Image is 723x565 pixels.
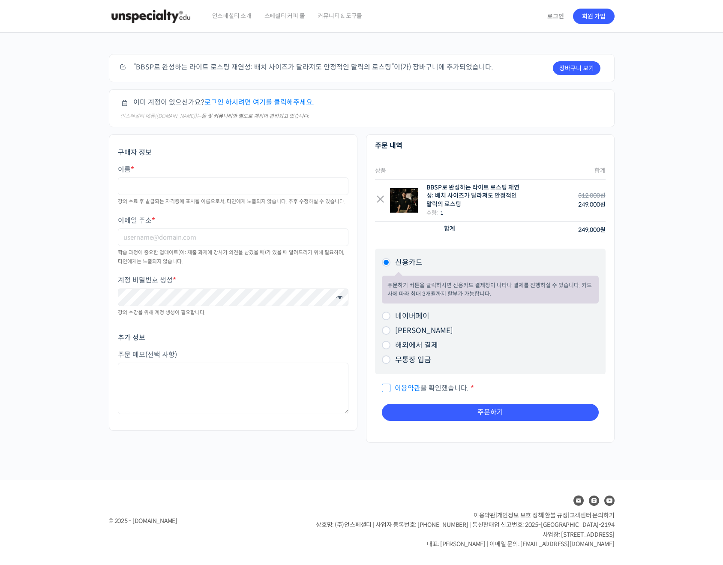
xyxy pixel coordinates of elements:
[395,258,423,267] label: 신용카드
[578,192,606,199] bdi: 312,000
[440,209,444,216] strong: 1
[118,308,348,317] div: 강의 수강을 위해 계정 생성이 필요합니다.
[375,162,525,180] th: 상품
[118,197,348,206] div: 강의 수료 후 발급되는 자격증에 표시될 이름으로서, 타인에게 노출되지 않습니다. 추후 수정하실 수 있습니다.
[578,226,606,234] bdi: 249,000
[78,285,89,292] span: 대화
[525,162,605,180] th: 합계
[152,216,155,225] abbr: 필수
[111,272,165,293] a: 설정
[120,112,600,120] div: 언스페셜티 에듀([DOMAIN_NAME])는
[131,165,134,174] abbr: 필수
[545,511,568,519] a: 환불 규정
[27,285,32,292] span: 홈
[600,201,606,208] span: 원
[395,341,438,350] label: 해외에서 결제
[426,183,520,209] div: BBSP로 완성하는 라이트 로스팅 재연성: 배치 사이즈가 달라져도 안정적인 말릭의 로스팅
[109,89,615,127] div: 이미 계정이 있으신가요?
[600,226,606,234] span: 원
[375,141,606,150] h3: 주문 내역
[118,248,348,266] div: 학습 과정에 중요한 업데이트(예: 제출 과제에 강사가 의견을 남겼을 때)가 있을 때 알려드리기 위해 필요하며, 타인에게는 노출되지 않습니다.
[395,355,431,364] label: 무통장 입금
[201,113,309,119] strong: 몰 및 커뮤니티와 별도로 계정이 관리되고 있습니다.
[395,326,453,335] label: [PERSON_NAME]
[578,201,606,208] bdi: 249,000
[553,61,600,75] a: 장바구니 보기
[204,98,314,107] a: 로그인 하시려면 여기를 클릭해주세요.
[573,9,615,24] a: 회원 가입
[109,515,295,527] div: © 2025 - [DOMAIN_NAME]
[395,312,429,321] label: 네이버페이
[375,222,525,238] th: 합계
[382,384,469,393] span: 을 확인했습니다.
[387,281,593,298] p: 주문하기 버튼을 클릭하시면 신용카드 결제창이 나타나 결제를 진행하실 수 있습니다. 카드사에 따라 최대 3개월까지 할부가 가능합니다.
[118,148,348,157] h3: 구매자 정보
[600,192,606,199] span: 원
[118,351,348,359] label: 주문 메모
[542,6,569,26] a: 로그인
[382,404,599,421] button: 주문하기
[471,384,474,393] abbr: 필수
[497,511,543,519] a: 개인정보 보호 정책
[316,511,614,549] p: | | | 상호명: (주)언스페셜티 | 사업자 등록번호: [PHONE_NUMBER] | 통신판매업 신고번호: 2025-[GEOGRAPHIC_DATA]-2194 사업장: [ST...
[3,272,57,293] a: 홈
[395,384,420,393] a: 이용약관
[132,285,143,292] span: 설정
[173,276,176,285] abbr: 필수
[57,272,111,293] a: 대화
[570,511,615,519] span: 고객센터 문의하기
[118,333,348,343] h3: 추가 정보
[145,350,177,359] span: (선택 사항)
[426,208,520,217] div: 수량:
[474,511,495,519] a: 이용약관
[118,166,348,174] label: 이름
[375,195,386,206] a: Remove this item
[109,54,615,82] div: “BBSP로 완성하는 라이트 로스팅 재연성: 배치 사이즈가 달라져도 안정적인 말릭의 로스팅”이(가) 장바구니에 추가되었습니다.
[118,217,348,225] label: 이메일 주소
[118,276,348,284] label: 계정 비밀번호 생성
[118,228,348,246] input: username@domain.com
